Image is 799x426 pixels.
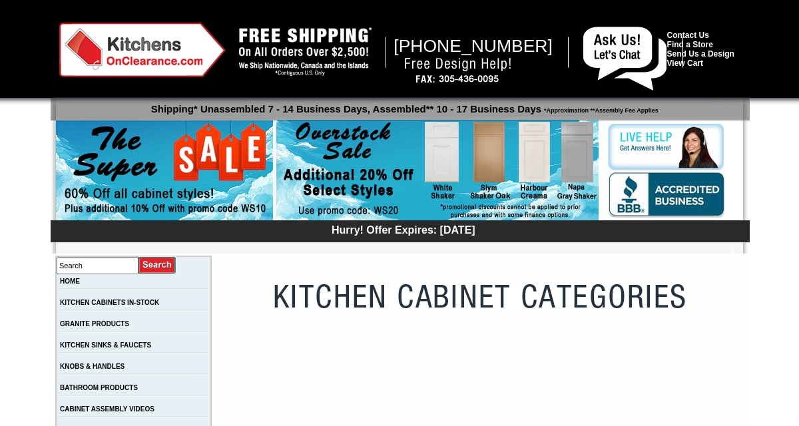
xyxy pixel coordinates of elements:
[60,278,80,285] a: HOME
[60,363,125,370] a: KNOBS & HANDLES
[667,40,713,49] a: Find a Store
[667,49,734,59] a: Send Us a Design
[57,222,750,236] div: Hurry! Offer Expires: [DATE]
[60,341,151,349] a: KITCHEN SINKS & FAUCETS
[60,299,159,306] a: KITCHEN CABINETS IN-STOCK
[541,104,659,114] span: *Approximation **Assembly Fee Applies
[60,405,154,413] a: CABINET ASSEMBLY VIDEOS
[57,97,750,114] p: Shipping* Unassembled 7 - 14 Business Days, Assembled** 10 - 17 Business Days
[138,256,176,274] input: Submit
[59,23,226,77] img: Kitchens on Clearance Logo
[60,384,138,391] a: BATHROOM PRODUCTS
[667,59,703,68] a: View Cart
[60,320,129,327] a: GRANITE PRODUCTS
[394,36,553,56] span: [PHONE_NUMBER]
[667,31,709,40] a: Contact Us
